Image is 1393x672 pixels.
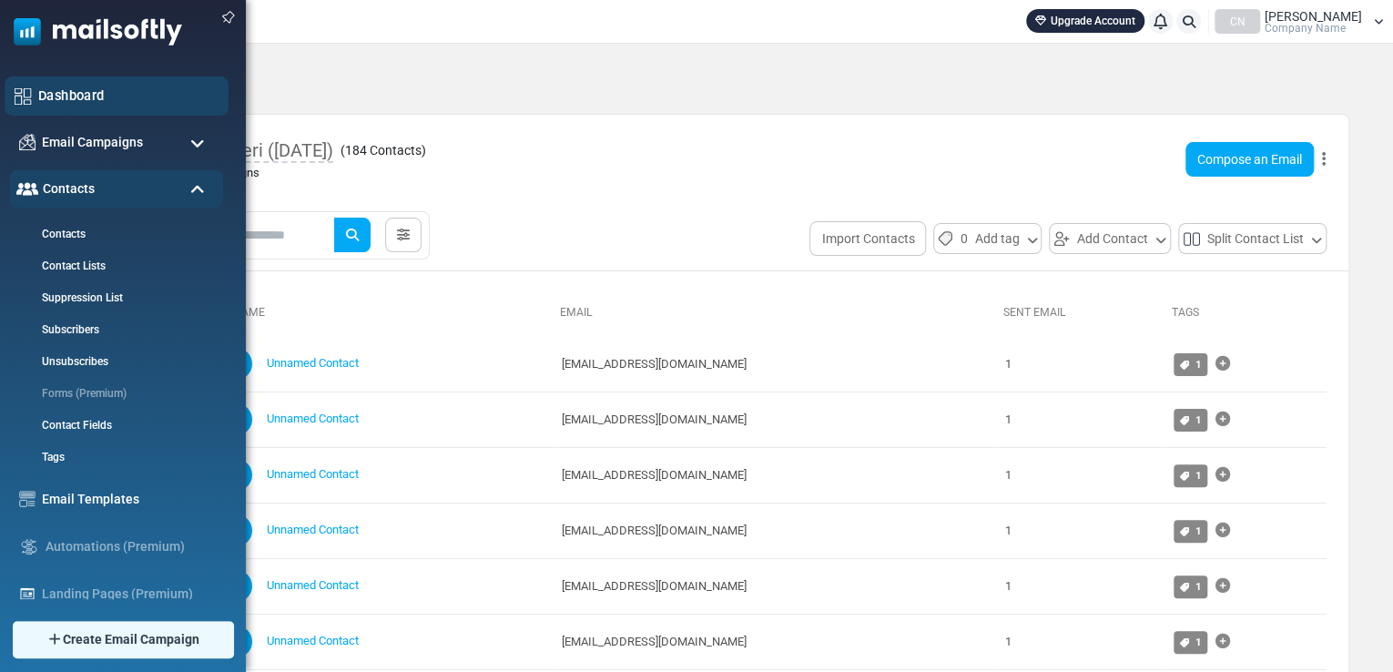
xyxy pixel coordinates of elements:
[995,558,1164,614] td: 1
[553,392,995,447] td: [EMAIL_ADDRESS][DOMAIN_NAME]
[267,523,359,536] a: Unnamed Contact
[1174,575,1208,598] a: 1
[1002,306,1065,319] a: Sent Email
[1265,10,1362,23] span: [PERSON_NAME]
[43,179,95,199] span: Contacts
[1215,568,1229,605] a: Add Tag
[10,226,219,242] a: Contacts
[267,578,359,592] a: Unnamed Contact
[1026,9,1144,33] a: Upgrade Account
[10,417,219,433] a: Contact Fields
[10,290,219,306] a: Suppression List
[553,614,995,669] td: [EMAIL_ADDRESS][DOMAIN_NAME]
[267,356,359,370] a: Unnamed Contact
[10,449,219,465] a: Tags
[341,141,426,160] span: ( )
[1195,524,1201,537] span: 1
[1174,464,1208,487] a: 1
[1215,457,1229,494] a: Add Tag
[267,412,359,425] a: Unnamed Contact
[267,467,359,481] a: Unnamed Contact
[219,306,265,319] a: Name
[42,133,143,152] span: Email Campaigns
[38,86,219,106] a: Dashboard
[10,353,219,370] a: Unsubscribes
[933,223,1042,254] button: 0Add tag
[1172,306,1199,319] a: Tags
[1265,23,1346,34] span: Company Name
[1195,469,1201,482] span: 1
[1174,353,1208,376] a: 1
[1049,223,1171,254] button: Add Contact
[267,634,359,647] a: Unnamed Contact
[995,614,1164,669] td: 1
[19,585,36,602] img: landing_pages.svg
[42,490,214,509] a: Email Templates
[995,503,1164,558] td: 1
[1215,9,1384,34] a: CN [PERSON_NAME] Company Name
[995,392,1164,447] td: 1
[553,337,995,392] td: [EMAIL_ADDRESS][DOMAIN_NAME]
[1215,9,1260,34] div: CN
[1215,513,1229,549] a: Add Tag
[995,447,1164,503] td: 1
[1185,142,1314,177] a: Compose an Email
[1215,624,1229,660] a: Add Tag
[1215,346,1229,382] a: Add Tag
[1178,223,1327,254] button: Split Contact List
[960,228,967,249] span: 0
[553,558,995,614] td: [EMAIL_ADDRESS][DOMAIN_NAME]
[553,503,995,558] td: [EMAIL_ADDRESS][DOMAIN_NAME]
[19,536,39,557] img: workflow.svg
[1195,636,1201,648] span: 1
[1174,631,1208,654] a: 1
[995,337,1164,392] td: 1
[560,306,593,319] a: Email
[16,182,38,195] img: contacts-icon-active.svg
[345,143,422,158] span: 184 Contacts
[15,87,32,105] img: dashboard-icon.svg
[553,447,995,503] td: [EMAIL_ADDRESS][DOMAIN_NAME]
[1195,580,1201,593] span: 1
[63,630,199,649] span: Create Email Campaign
[10,321,219,338] a: Subscribers
[19,134,36,150] img: campaigns-icon.png
[1174,409,1208,432] a: 1
[19,491,36,507] img: email-templates-icon.svg
[809,221,926,256] button: Import Contacts
[1195,358,1201,371] span: 1
[1195,413,1201,426] span: 1
[10,258,219,274] a: Contact Lists
[1174,520,1208,543] a: 1
[1215,402,1229,438] a: Add Tag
